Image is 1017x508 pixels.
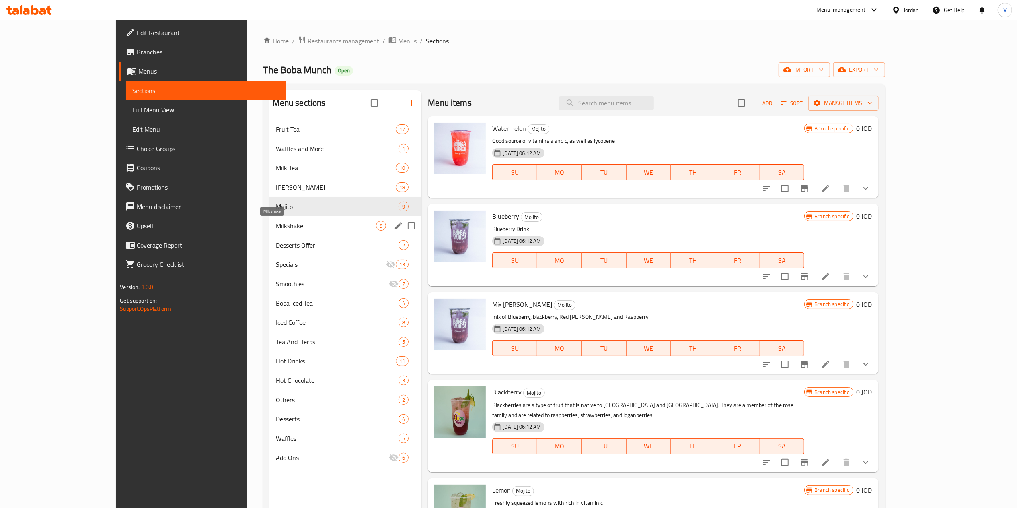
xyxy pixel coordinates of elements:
[137,240,279,250] span: Coverage Report
[396,261,408,268] span: 13
[763,167,801,178] span: SA
[627,340,671,356] button: WE
[137,47,279,57] span: Branches
[263,61,331,79] span: The Boba Munch
[856,453,875,472] button: show more
[777,268,793,285] span: Select to update
[763,255,801,266] span: SA
[857,485,872,496] h6: 0 JOD
[537,164,582,180] button: MO
[837,179,856,198] button: delete
[366,95,383,112] span: Select all sections
[719,167,757,178] span: FR
[399,203,408,211] span: 9
[276,453,389,463] div: Add Ons
[137,221,279,231] span: Upsell
[269,429,422,448] div: Waffles5
[276,144,399,153] span: Waffles and More
[585,343,623,354] span: TU
[399,280,408,288] span: 7
[757,179,777,198] button: sort-choices
[499,149,544,157] span: [DATE] 06:12 AM
[402,93,421,113] button: Add section
[434,299,486,350] img: Mix Berry
[671,164,715,180] button: TH
[582,252,627,268] button: TU
[276,182,396,192] span: [PERSON_NAME]
[492,312,804,322] p: mix of Blueberry, blackberry, Red [PERSON_NAME] and Raspberry
[396,357,408,365] span: 11
[399,337,409,347] div: items
[811,300,853,308] span: Branch specific
[750,97,776,109] span: Add item
[335,67,353,74] span: Open
[492,136,804,146] p: Good source of vitamins a and c, as well as lycopene
[276,124,396,134] span: Fruit Tea
[399,299,408,307] span: 4
[492,210,519,222] span: Blueberry
[816,5,866,15] div: Menu-management
[492,340,537,356] button: SU
[335,66,353,76] div: Open
[781,99,803,108] span: Sort
[760,252,805,268] button: SA
[119,42,286,62] a: Branches
[269,409,422,429] div: Desserts4
[276,376,399,385] div: Hot Chocolate
[276,318,399,327] span: Iced Coffee
[434,211,486,262] img: Blueberry
[399,415,408,423] span: 4
[434,123,486,174] img: Watermelon
[132,124,279,134] span: Edit Menu
[269,120,422,139] div: Fruit Tea17
[811,213,853,220] span: Branch specific
[492,252,537,268] button: SU
[627,252,671,268] button: WE
[763,343,801,354] span: SA
[399,376,409,385] div: items
[396,356,409,366] div: items
[671,340,715,356] button: TH
[276,279,389,289] span: Smoothies
[496,343,534,354] span: SU
[795,179,814,198] button: Branch-specific-item
[382,36,385,46] li: /
[292,36,295,46] li: /
[630,167,668,178] span: WE
[120,295,157,306] span: Get support on:
[582,340,627,356] button: TU
[492,122,526,134] span: Watermelon
[537,438,582,454] button: MO
[269,255,422,274] div: Specials13
[269,293,422,313] div: Boba Iced Tea4
[777,180,793,197] span: Select to update
[528,124,549,134] div: Mojito
[795,267,814,286] button: Branch-specific-item
[582,438,627,454] button: TU
[496,255,534,266] span: SU
[119,216,286,235] a: Upsell
[126,120,286,139] a: Edit Menu
[499,325,544,333] span: [DATE] 06:12 AM
[715,340,760,356] button: FR
[857,211,872,222] h6: 0 JOD
[715,252,760,268] button: FR
[269,197,422,216] div: Mojito9
[719,255,757,266] span: FR
[119,178,286,197] a: Promotions
[821,272,830,281] a: Edit menu item
[537,340,582,356] button: MO
[119,255,286,274] a: Grocery Checklist
[269,158,422,178] div: Milk Tea10
[840,65,879,75] span: export
[276,163,396,173] span: Milk Tea
[811,125,853,132] span: Branch specific
[630,255,668,266] span: WE
[276,337,399,347] div: Tea And Herbs
[861,272,871,281] svg: Show Choices
[757,453,777,472] button: sort-choices
[269,313,422,332] div: Iced Coffee8
[763,440,801,452] span: SA
[719,343,757,354] span: FR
